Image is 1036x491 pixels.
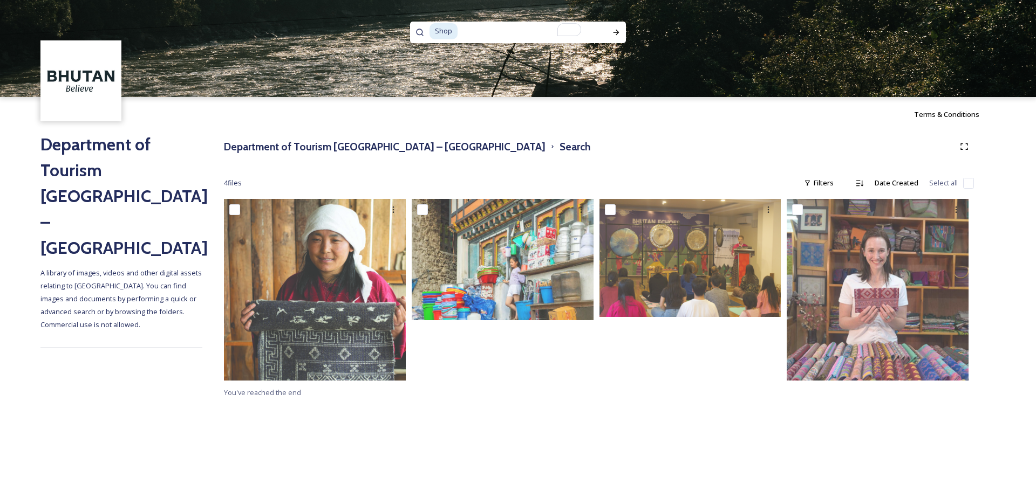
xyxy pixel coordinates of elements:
img: Shopping.jpg [787,199,969,381]
span: Select all [929,178,958,188]
img: Shop for Bumthang Textiles.jpg [224,199,406,381]
input: To enrich screen reader interactions, please activate Accessibility in Grammarly extension settings [459,19,592,43]
span: 4 file s [224,178,242,188]
span: Shop [430,23,458,39]
a: Terms & Conditions [914,108,996,121]
span: A library of images, videos and other digital assets relating to [GEOGRAPHIC_DATA]. You can find ... [40,268,203,329]
h3: Search [560,139,590,155]
img: gong workshop.png [599,199,781,317]
div: Filters [799,172,839,193]
h3: Department of Tourism [GEOGRAPHIC_DATA] – [GEOGRAPHIC_DATA] [224,139,546,155]
img: Trashigang and Rangjung 060723 by Amp Sripimanwat-72.jpg [412,199,594,320]
div: Date Created [869,172,924,193]
span: You've reached the end [224,388,301,397]
img: BT_Logo_BB_Lockup_CMYK_High%2520Res.jpg [42,42,120,120]
span: Terms & Conditions [914,109,979,119]
h2: Department of Tourism [GEOGRAPHIC_DATA] – [GEOGRAPHIC_DATA] [40,132,202,261]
